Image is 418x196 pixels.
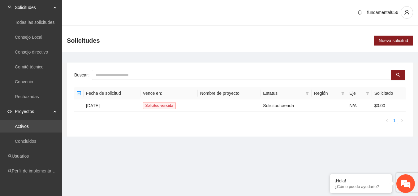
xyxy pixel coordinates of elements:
[15,139,36,144] a: Concluidos
[15,64,44,69] a: Comité técnico
[379,37,408,44] span: Nueva solicitud
[143,102,176,109] span: Solicitud vencida
[367,10,398,15] span: fundamental656
[15,94,39,99] a: Rechazadas
[198,87,261,99] th: Nombre de proyecto
[400,119,404,123] span: right
[7,109,12,114] span: eye
[401,10,413,15] span: user
[372,99,406,112] td: $0.00
[15,124,29,129] a: Activos
[385,119,389,123] span: left
[396,73,400,78] span: search
[372,87,406,99] th: Solicitado
[15,79,33,84] a: Convenio
[314,90,338,97] span: Región
[355,7,365,17] button: bell
[364,89,371,98] span: filter
[15,105,51,118] span: Proyectos
[366,91,369,95] span: filter
[355,10,364,15] span: bell
[12,168,60,173] a: Perfil de implementadora
[261,99,312,112] td: Solicitud creada
[304,89,310,98] span: filter
[305,91,309,95] span: filter
[263,90,303,97] span: Estatus
[391,117,398,124] a: 1
[398,117,406,124] button: right
[383,117,391,124] li: Previous Page
[74,70,92,80] label: Buscar
[77,91,81,95] span: minus-square
[140,87,198,99] th: Vence en:
[15,1,51,14] span: Solicitudes
[391,70,405,80] button: search
[398,117,406,124] li: Next Page
[12,154,29,159] a: Usuarios
[67,36,100,46] span: Solicitudes
[350,90,363,97] span: Eje
[334,178,387,183] div: ¡Hola!
[374,36,413,46] button: Nueva solicitud
[15,35,42,40] a: Consejo Local
[383,117,391,124] button: left
[84,99,140,112] td: [DATE]
[15,50,48,54] a: Consejo directivo
[340,89,346,98] span: filter
[334,184,387,189] p: ¿Cómo puedo ayudarte?
[341,91,345,95] span: filter
[347,99,372,112] td: N/A
[15,20,54,25] a: Todas las solicitudes
[7,5,12,10] span: inbox
[401,6,413,19] button: user
[84,87,140,99] th: Fecha de solicitud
